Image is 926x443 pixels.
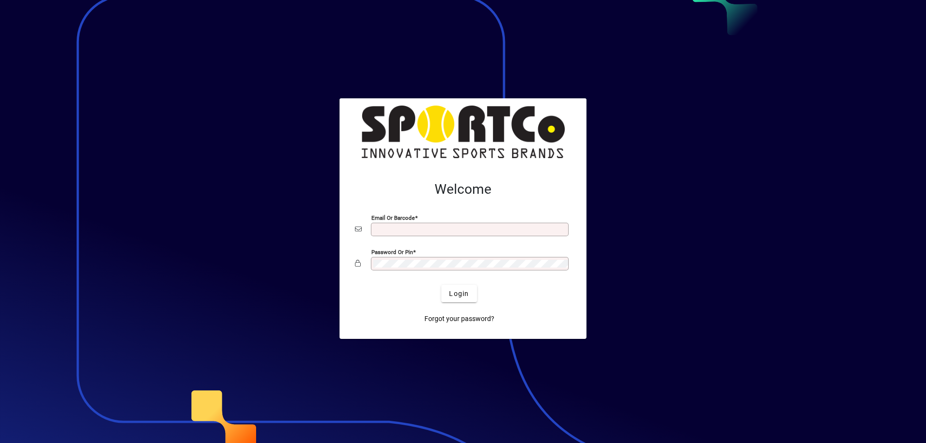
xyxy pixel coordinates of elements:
[355,181,571,198] h2: Welcome
[449,289,469,299] span: Login
[421,310,498,327] a: Forgot your password?
[424,314,494,324] span: Forgot your password?
[371,249,413,255] mat-label: Password or Pin
[441,285,477,302] button: Login
[371,215,415,221] mat-label: Email or Barcode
